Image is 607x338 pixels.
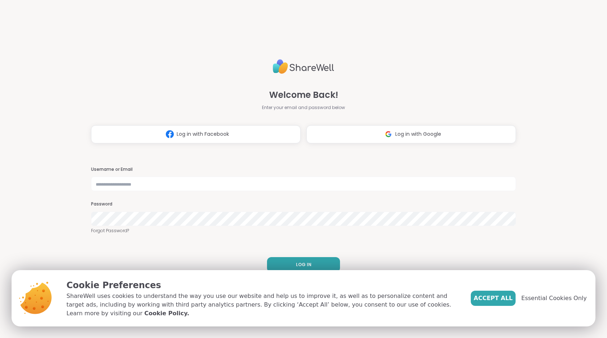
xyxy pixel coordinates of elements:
button: Accept All [471,291,516,306]
span: Essential Cookies Only [521,294,587,303]
h3: Password [91,201,516,207]
img: ShareWell Logo [273,56,334,77]
img: ShareWell Logomark [163,127,177,141]
button: Log in with Facebook [91,125,301,143]
span: Welcome Back! [269,88,338,101]
span: LOG IN [296,261,311,268]
span: Log in with Facebook [177,130,229,138]
h3: Username or Email [91,166,516,173]
a: Cookie Policy. [144,309,189,318]
button: Log in with Google [306,125,516,143]
span: Accept All [474,294,513,303]
span: Enter your email and password below [262,104,345,111]
a: Forgot Password? [91,227,516,234]
img: ShareWell Logomark [382,127,395,141]
button: LOG IN [267,257,340,272]
p: Cookie Preferences [66,279,459,292]
p: ShareWell uses cookies to understand the way you use our website and help us to improve it, as we... [66,292,459,318]
span: Log in with Google [395,130,441,138]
